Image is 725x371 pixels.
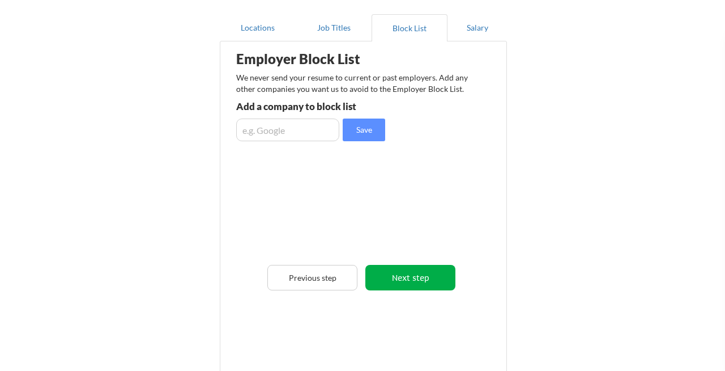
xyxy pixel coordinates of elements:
[236,119,339,141] input: e.g. Google
[267,265,357,290] button: Previous step
[236,52,414,66] div: Employer Block List
[372,14,447,41] button: Block List
[236,102,402,111] div: Add a company to block list
[447,14,507,41] button: Salary
[236,72,475,94] div: We never send your resume to current or past employers. Add any other companies you want us to av...
[296,14,372,41] button: Job Titles
[365,265,455,290] button: Next step
[343,119,385,141] button: Save
[220,14,296,41] button: Locations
